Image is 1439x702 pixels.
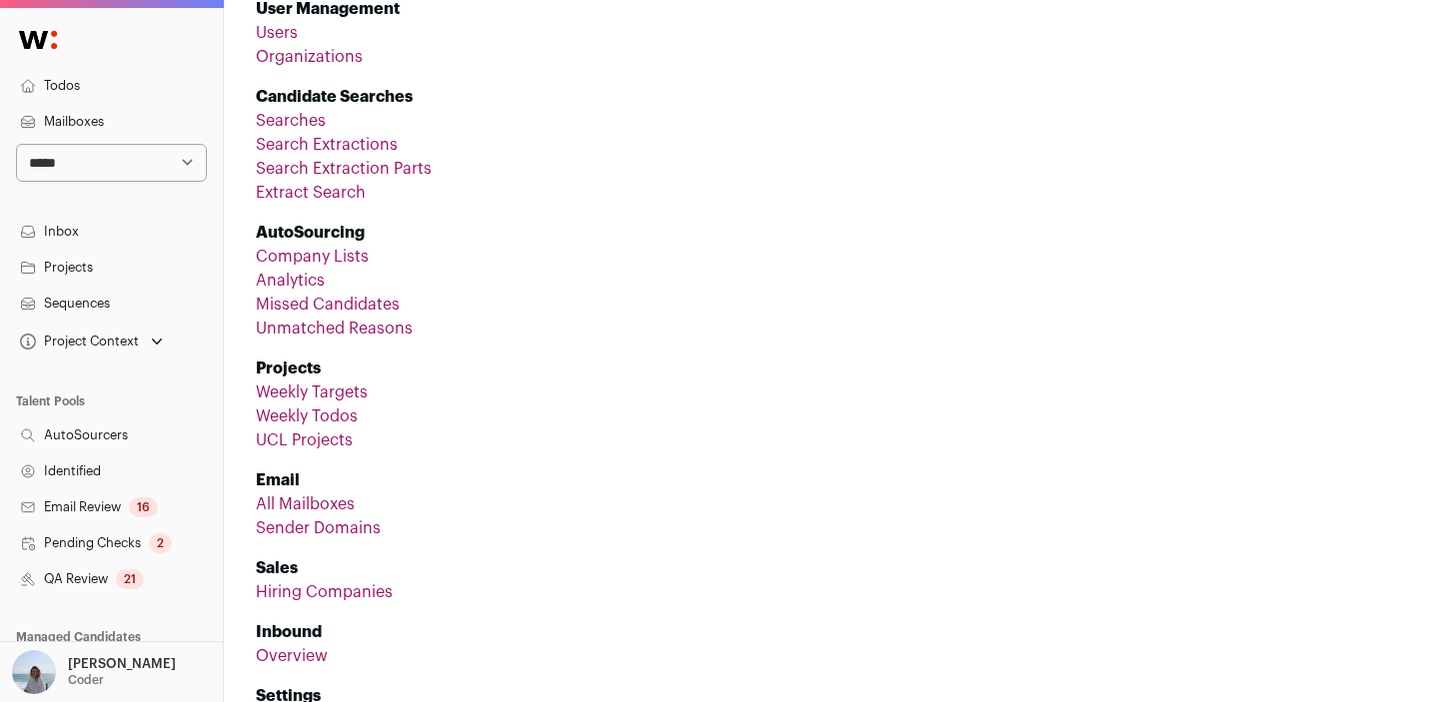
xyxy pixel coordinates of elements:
a: Users [256,25,298,41]
a: Company Lists [256,249,369,265]
button: Open dropdown [16,328,167,355]
a: Search Extractions [256,137,398,153]
a: Missed Candidates [256,297,400,313]
a: Unmatched Reasons [256,321,413,337]
strong: Projects [256,360,321,376]
div: Project Context [16,334,139,350]
div: 21 [116,569,144,589]
div: 16 [129,497,158,517]
strong: Email [256,472,300,488]
p: Coder [68,672,104,688]
a: Searches [256,113,326,129]
a: All Mailboxes [256,496,355,512]
a: Overview [256,648,328,664]
a: Weekly Targets [256,384,368,400]
strong: Sales [256,560,298,576]
strong: Inbound [256,624,322,640]
img: Wellfound [8,20,68,60]
a: Search Extraction Parts [256,161,432,177]
div: 2 [149,533,172,553]
a: UCL Projects [256,432,353,448]
a: Extract Search [256,185,366,201]
a: Weekly Todos [256,408,358,424]
a: Sender Domains [256,520,381,536]
strong: Candidate Searches [256,89,413,105]
strong: User Management [256,1,400,17]
a: Hiring Companies [256,584,393,600]
button: Open dropdown [8,650,180,694]
strong: AutoSourcing [256,225,365,241]
a: Organizations [256,49,363,65]
a: Analytics [256,273,325,289]
p: [PERSON_NAME] [68,656,176,672]
img: 11561648-medium_jpg [12,650,56,694]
